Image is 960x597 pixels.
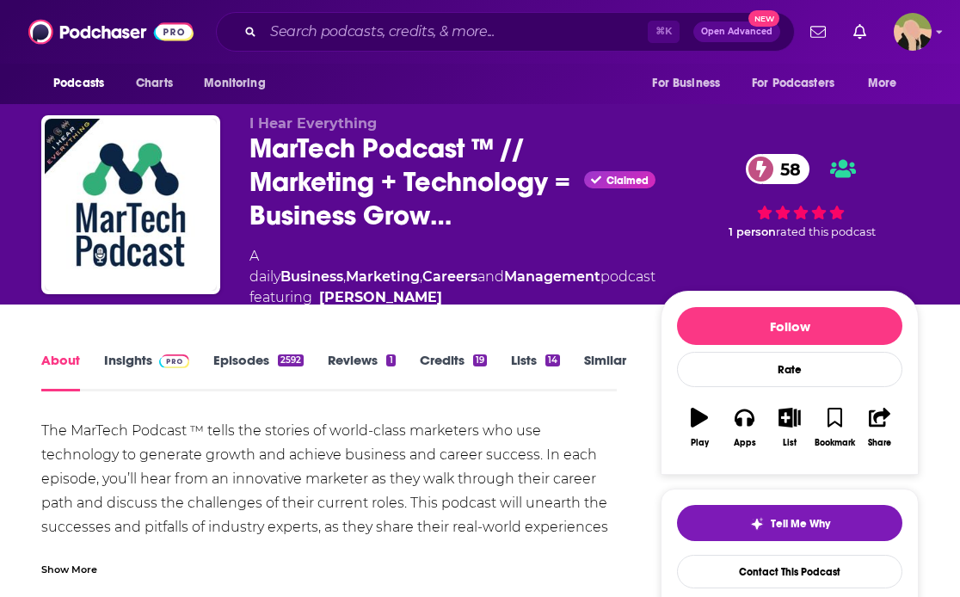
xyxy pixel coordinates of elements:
a: Episodes2592 [213,352,304,391]
span: Podcasts [53,71,104,95]
a: InsightsPodchaser Pro [104,352,189,391]
a: Marketing [346,268,420,285]
a: Charts [125,67,183,100]
a: Show notifications dropdown [846,17,873,46]
span: For Podcasters [752,71,834,95]
button: Open AdvancedNew [693,22,780,42]
button: List [767,397,812,459]
span: For Business [652,71,720,95]
span: featuring [249,287,655,308]
a: Show notifications dropdown [803,17,833,46]
div: Play [691,438,709,448]
div: 19 [473,354,487,366]
a: 58 [746,154,809,184]
img: MarTech Podcast ™ // Marketing + Technology = Business Growth [45,119,217,291]
a: About [41,352,80,391]
button: Share [858,397,902,459]
span: New [748,10,779,27]
a: Lists14 [511,352,560,391]
img: tell me why sparkle [750,517,764,531]
div: Share [868,438,891,448]
div: 58 1 personrated this podcast [683,115,919,277]
a: Business [280,268,343,285]
div: 14 [545,354,560,366]
button: tell me why sparkleTell Me Why [677,505,902,541]
span: I Hear Everything [249,115,377,132]
button: open menu [741,67,859,100]
div: Search podcasts, credits, & more... [216,12,795,52]
button: Show profile menu [894,13,932,51]
div: Apps [734,438,756,448]
a: Credits19 [420,352,487,391]
div: List [783,438,797,448]
span: and [477,268,504,285]
input: Search podcasts, credits, & more... [263,18,648,46]
a: Contact This Podcast [677,555,902,588]
span: rated this podcast [776,225,876,238]
span: Tell Me Why [771,517,830,531]
span: 1 person [729,225,776,238]
a: Reviews1 [328,352,395,391]
button: open menu [192,67,287,100]
div: The MarTech Podcast ™ tells the stories of world-class marketers who use technology to generate g... [41,419,617,563]
div: Bookmark [815,438,855,448]
span: Open Advanced [701,28,772,36]
span: ⌘ K [648,21,680,43]
span: Monitoring [204,71,265,95]
a: Benjamin Shapiro [319,287,442,308]
div: 1 [386,354,395,366]
button: Apps [722,397,766,459]
img: Podchaser Pro [159,354,189,368]
button: open menu [41,67,126,100]
a: Careers [422,268,477,285]
div: A daily podcast [249,246,655,308]
button: Bookmark [812,397,857,459]
span: Logged in as KatMcMahonn [894,13,932,51]
button: open menu [640,67,742,100]
button: open menu [856,67,919,100]
a: Similar [584,352,626,391]
span: , [343,268,346,285]
div: Rate [677,352,902,387]
div: 2592 [278,354,304,366]
span: More [868,71,897,95]
span: Claimed [606,176,649,185]
button: Play [677,397,722,459]
span: 58 [763,154,809,184]
img: User Profile [894,13,932,51]
span: , [420,268,422,285]
img: Podchaser - Follow, Share and Rate Podcasts [28,15,194,48]
a: Management [504,268,600,285]
button: Follow [677,307,902,345]
span: Charts [136,71,173,95]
